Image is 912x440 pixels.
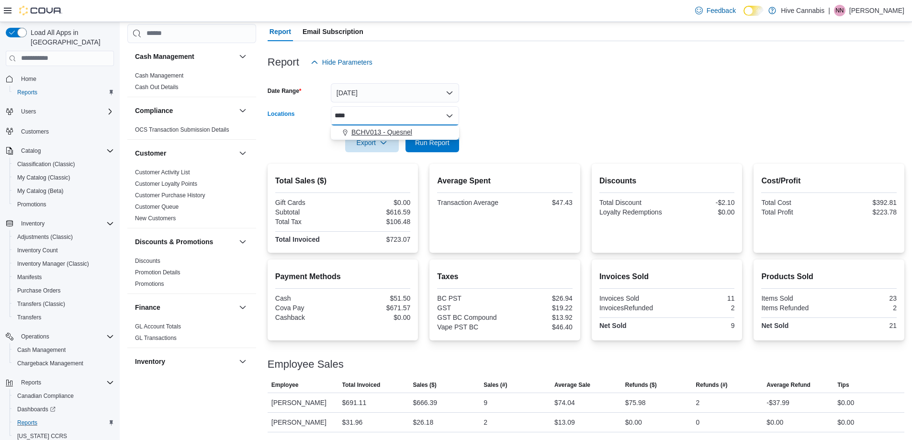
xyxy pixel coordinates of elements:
span: Cash Management [17,346,66,354]
div: $0.00 [766,417,783,428]
button: [DATE] [331,83,459,102]
a: Discounts [135,258,160,264]
span: Users [17,106,114,117]
div: Discounts & Promotions [127,255,256,293]
div: $74.04 [554,397,575,408]
a: Dashboards [13,404,59,415]
button: Home [2,72,118,86]
div: -$2.10 [669,199,734,206]
div: Cova Pay [275,304,341,312]
h3: Compliance [135,106,173,115]
span: Dashboards [13,404,114,415]
span: Dashboards [17,406,56,413]
span: Total Invoiced [342,381,381,389]
div: [PERSON_NAME] [268,393,338,412]
div: $392.81 [831,199,897,206]
div: Total Profit [761,208,827,216]
a: Purchase Orders [13,285,65,296]
h2: Average Spent [437,175,573,187]
span: Inventory Manager (Classic) [17,260,89,268]
span: Manifests [17,273,42,281]
div: Subtotal [275,208,341,216]
span: Reports [17,419,37,427]
h3: Customer [135,148,166,158]
button: Cash Management [237,51,248,62]
button: My Catalog (Beta) [10,184,118,198]
span: Promotion Details [135,269,180,276]
div: $691.11 [342,397,367,408]
h2: Total Sales ($) [275,175,411,187]
div: -$37.99 [766,397,789,408]
a: Adjustments (Classic) [13,231,77,243]
div: 0 [696,417,700,428]
a: Feedback [691,1,740,20]
div: 2 [484,417,487,428]
button: Finance [237,302,248,313]
span: Feedback [707,6,736,15]
p: Hive Cannabis [781,5,824,16]
a: GL Account Totals [135,323,181,330]
button: Inventory [135,357,235,366]
span: Chargeback Management [17,360,83,367]
button: Promotions [10,198,118,211]
div: InvoicesRefunded [599,304,665,312]
div: Customer [127,167,256,228]
button: Compliance [237,105,248,116]
a: Cash Management [135,72,183,79]
button: Customer [135,148,235,158]
span: Users [21,108,36,115]
a: Dashboards [10,403,118,416]
button: Finance [135,303,235,312]
img: Cova [19,6,62,15]
div: Gift Cards [275,199,341,206]
div: $0.00 [837,397,854,408]
a: Classification (Classic) [13,158,79,170]
div: $0.00 [837,417,854,428]
div: Transaction Average [437,199,503,206]
div: $0.00 [625,417,642,428]
div: $51.50 [345,294,410,302]
button: Catalog [17,145,45,157]
button: Adjustments (Classic) [10,230,118,244]
span: Adjustments (Classic) [13,231,114,243]
span: Promotions [13,199,114,210]
button: Inventory [17,218,48,229]
span: Sales ($) [413,381,436,389]
button: Cash Management [135,52,235,61]
h2: Products Sold [761,271,897,282]
div: $0.00 [669,208,734,216]
button: Inventory [237,356,248,367]
span: Email Subscription [303,22,363,41]
a: GL Transactions [135,335,177,341]
a: My Catalog (Classic) [13,172,74,183]
strong: Total Invoiced [275,236,320,243]
div: $46.40 [507,323,573,331]
div: $13.92 [507,314,573,321]
h3: Cash Management [135,52,194,61]
span: Chargeback Management [13,358,114,369]
span: Inventory [17,218,114,229]
div: Cash [275,294,341,302]
div: Nicole Neeland [834,5,845,16]
span: Transfers [13,312,114,323]
span: Operations [17,331,114,342]
span: Manifests [13,271,114,283]
span: Load All Apps in [GEOGRAPHIC_DATA] [27,28,114,47]
div: $26.94 [507,294,573,302]
span: GL Transactions [135,334,177,342]
span: Home [17,73,114,85]
div: BC PST [437,294,503,302]
div: $0.00 [345,314,410,321]
span: Customer Purchase History [135,192,205,199]
div: $19.22 [507,304,573,312]
div: Items Refunded [761,304,827,312]
button: Reports [17,377,45,388]
div: $723.07 [345,236,410,243]
span: My Catalog (Classic) [13,172,114,183]
div: 23 [831,294,897,302]
button: Classification (Classic) [10,158,118,171]
button: Cash Management [10,343,118,357]
span: BCHV013 - Quesnel [351,127,412,137]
